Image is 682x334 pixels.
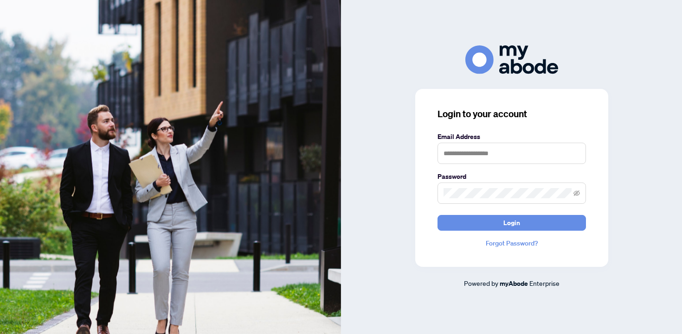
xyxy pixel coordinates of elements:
a: myAbode [500,278,528,289]
span: Powered by [464,279,498,287]
span: Enterprise [529,279,560,287]
h3: Login to your account [438,107,586,120]
a: Forgot Password? [438,238,586,248]
label: Email Address [438,132,586,142]
button: Login [438,215,586,231]
span: Login [503,215,520,230]
label: Password [438,171,586,182]
span: eye-invisible [573,190,580,196]
img: ma-logo [465,45,558,74]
